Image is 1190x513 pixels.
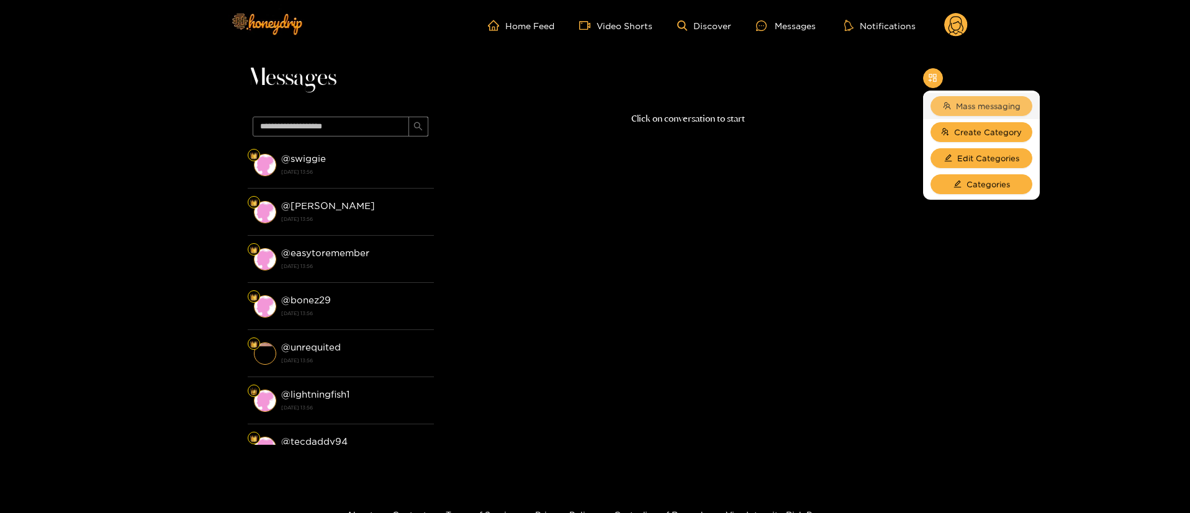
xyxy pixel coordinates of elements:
[281,308,428,319] strong: [DATE] 13:56
[248,63,336,93] span: Messages
[281,153,326,164] strong: @ swiggie
[281,355,428,366] strong: [DATE] 13:56
[931,148,1032,168] button: editEdit Categories
[281,248,369,258] strong: @ easytoremember
[943,102,951,111] span: team
[250,152,258,159] img: Fan Level
[254,390,276,412] img: conversation
[281,402,428,413] strong: [DATE] 13:56
[957,152,1019,164] span: Edit Categories
[281,389,349,399] strong: @ lightningfish1
[954,126,1022,138] span: Create Category
[579,20,597,31] span: video-camera
[931,122,1032,142] button: usergroup-addCreate Category
[250,341,258,348] img: Fan Level
[254,342,276,365] img: conversation
[254,248,276,270] img: conversation
[408,117,428,136] button: search
[250,246,258,254] img: Fan Level
[434,112,943,126] p: Click on conversation to start
[488,20,505,31] span: home
[250,199,258,207] img: Fan Level
[281,166,428,177] strong: [DATE] 13:56
[281,213,428,225] strong: [DATE] 13:56
[953,180,962,189] span: edit
[281,436,348,447] strong: @ tecdaddy94
[254,154,276,176] img: conversation
[250,293,258,301] img: Fan Level
[944,154,952,163] span: edit
[941,128,949,137] span: usergroup-add
[841,19,919,32] button: Notifications
[413,122,423,132] span: search
[254,201,276,223] img: conversation
[677,20,731,31] a: Discover
[250,435,258,442] img: Fan Level
[931,96,1032,116] button: teamMass messaging
[250,388,258,395] img: Fan Level
[254,295,276,318] img: conversation
[254,437,276,459] img: conversation
[956,100,1021,112] span: Mass messaging
[488,20,554,31] a: Home Feed
[579,20,652,31] a: Video Shorts
[281,295,331,305] strong: @ bonez29
[923,68,943,88] button: appstore-add
[928,73,937,84] span: appstore-add
[756,19,816,33] div: Messages
[281,342,341,352] strong: @ unrequited
[281,200,375,211] strong: @ [PERSON_NAME]
[281,261,428,272] strong: [DATE] 13:56
[931,174,1032,194] button: editCategories
[967,178,1010,190] span: Categories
